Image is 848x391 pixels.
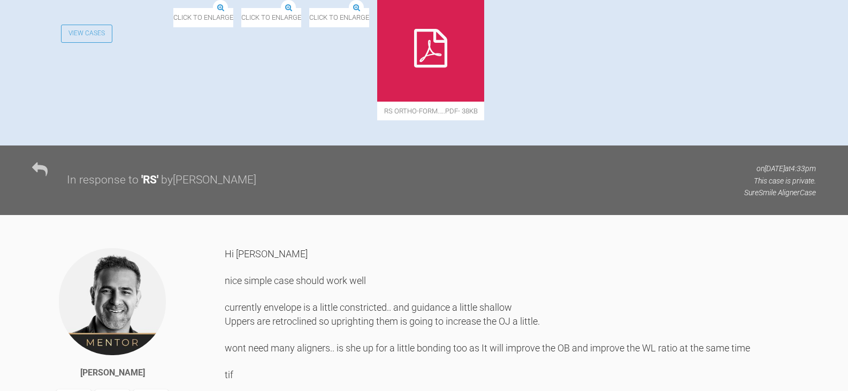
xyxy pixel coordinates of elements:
[141,171,158,189] div: ' RS '
[309,8,369,27] span: Click to enlarge
[161,171,256,189] div: by [PERSON_NAME]
[744,175,816,187] p: This case is private.
[744,187,816,198] p: SureSmile Aligner Case
[61,25,112,43] a: View Cases
[80,366,145,380] div: [PERSON_NAME]
[241,8,301,27] span: Click to enlarge
[377,102,484,120] span: RS ortho-form.….pdf - 38KB
[173,8,233,27] span: Click to enlarge
[744,163,816,174] p: on [DATE] at 4:33pm
[67,171,139,189] div: In response to
[58,247,167,356] img: Tif Qureshi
